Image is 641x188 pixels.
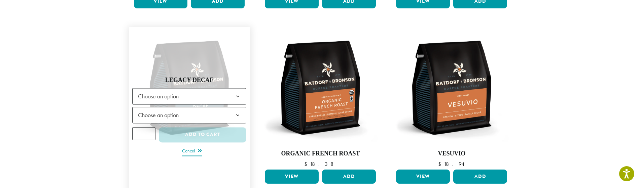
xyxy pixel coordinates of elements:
a: Vesuvio $18.94 [394,31,509,167]
span: Choose an option [132,88,247,104]
button: Add to cart [159,127,246,142]
span: Choose an option [132,107,247,123]
button: Add [322,170,376,184]
span: Choose an option [135,108,185,122]
input: Product quantity [132,127,156,140]
bdi: 18.38 [304,160,337,168]
img: BB-12oz-FTO-Organic-French-Roast-Stock.webp [263,31,378,145]
a: View [265,170,319,184]
a: Cancel [182,147,202,156]
h4: Vesuvio [394,150,509,157]
a: Organic French Roast $18.38 [263,31,378,167]
button: Add [453,170,507,184]
h4: Organic French Roast [263,150,378,157]
img: BB-12oz-Vesuvio-Stock.webp [394,31,509,145]
h4: Legacy Decaf [132,77,247,84]
span: Choose an option [135,90,185,103]
span: $ [438,160,444,168]
a: View [396,170,450,184]
span: $ [304,160,310,168]
bdi: 18.94 [438,160,465,168]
